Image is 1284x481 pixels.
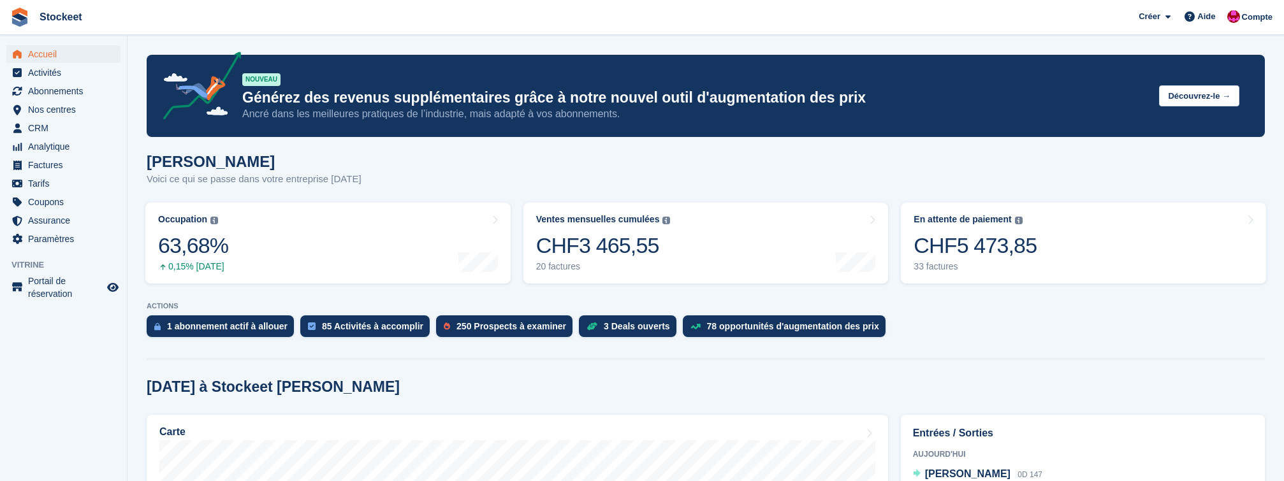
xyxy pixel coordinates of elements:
[105,280,120,295] a: Boutique d'aperçu
[707,321,879,331] div: 78 opportunités d'augmentation des prix
[147,153,361,170] h1: [PERSON_NAME]
[1018,470,1042,479] span: 0D 147
[604,321,670,331] div: 3 Deals ouverts
[6,101,120,118] a: menu
[6,119,120,137] a: menu
[28,82,105,100] span: Abonnements
[28,156,105,174] span: Factures
[28,212,105,229] span: Assurance
[914,214,1011,225] div: En attente de paiement
[913,426,1253,441] h2: Entrées / Sorties
[456,321,566,331] div: 250 Prospects à examiner
[1139,10,1160,23] span: Créer
[536,261,671,272] div: 20 factures
[6,193,120,211] a: menu
[11,259,127,271] span: Vitrine
[210,217,218,224] img: icon-info-grey-7440780725fd019a000dd9b08b2336e03edf1995a4989e88bcd33f0948082b44.svg
[1159,85,1239,106] button: Découvrez-le →
[914,233,1037,259] div: CHF5 473,85
[145,203,511,284] a: Occupation 63,68% 0,15% [DATE]
[6,64,120,82] a: menu
[147,172,361,187] p: Voici ce qui se passe dans votre entreprise [DATE]
[536,214,660,225] div: Ventes mensuelles cumulées
[6,156,120,174] a: menu
[444,322,450,330] img: prospect-51fa495bee0391a8d652442698ab0144808aea92771e9ea1ae160a38d050c398.svg
[147,315,300,343] a: 1 abonnement actif à allouer
[6,138,120,155] a: menu
[6,45,120,63] a: menu
[28,175,105,192] span: Tarifs
[34,6,87,27] a: Stockeet
[152,52,242,124] img: price-adjustments-announcement-icon-8257ccfd72463d97f412b2fc003d46551f7dbcb40ab6d574587a9cd5c0d94...
[147,378,400,396] h2: [DATE] à Stockeet [PERSON_NAME]
[242,73,281,86] div: NOUVEAU
[159,426,186,438] h2: Carte
[914,261,1037,272] div: 33 factures
[154,322,161,331] img: active_subscription_to_allocate_icon-d502201f5373d7db506a760aba3b589e785aa758c864c3986d89f69b8ff3...
[158,233,228,259] div: 63,68%
[28,193,105,211] span: Coupons
[6,212,120,229] a: menu
[901,203,1266,284] a: En attente de paiement CHF5 473,85 33 factures
[28,45,105,63] span: Accueil
[242,89,1149,107] p: Générez des revenus supplémentaires grâce à notre nouvel outil d'augmentation des prix
[6,82,120,100] a: menu
[6,175,120,192] a: menu
[308,322,316,330] img: task-75834270c22a3079a89374b754ae025e5fb1db73e45f91037f5363f120a921f8.svg
[158,261,228,272] div: 0,15% [DATE]
[28,119,105,137] span: CRM
[28,138,105,155] span: Analytique
[1242,11,1273,24] span: Compte
[523,203,889,284] a: Ventes mensuelles cumulées CHF3 465,55 20 factures
[322,321,423,331] div: 85 Activités à accomplir
[28,275,105,300] span: Portail de réservation
[6,230,120,248] a: menu
[925,468,1010,479] span: [PERSON_NAME]
[158,214,207,225] div: Occupation
[579,315,683,343] a: 3 Deals ouverts
[28,64,105,82] span: Activités
[147,302,1265,310] p: ACTIONS
[690,324,701,329] img: price_increase_opportunities-93ffe204e8149a01c8c9dc8f82e8f89637d9d84a8eef4429ea346261dce0b2c0.svg
[1227,10,1240,23] img: Valentin BURDET
[683,315,892,343] a: 78 opportunités d'augmentation des prix
[1197,10,1215,23] span: Aide
[6,275,120,300] a: menu
[242,107,1149,121] p: Ancré dans les meilleures pratiques de l’industrie, mais adapté à vos abonnements.
[536,233,671,259] div: CHF3 465,55
[1015,217,1023,224] img: icon-info-grey-7440780725fd019a000dd9b08b2336e03edf1995a4989e88bcd33f0948082b44.svg
[587,322,597,331] img: deal-1b604bf984904fb50ccaf53a9ad4b4a5d6e5aea283cecdc64d6e3604feb123c2.svg
[10,8,29,27] img: stora-icon-8386f47178a22dfd0bd8f6a31ec36ba5ce8667c1dd55bd0f319d3a0aa187defe.svg
[913,449,1253,460] div: Aujourd'hui
[300,315,436,343] a: 85 Activités à accomplir
[28,230,105,248] span: Paramètres
[436,315,579,343] a: 250 Prospects à examiner
[662,217,670,224] img: icon-info-grey-7440780725fd019a000dd9b08b2336e03edf1995a4989e88bcd33f0948082b44.svg
[167,321,288,331] div: 1 abonnement actif à allouer
[28,101,105,118] span: Nos centres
